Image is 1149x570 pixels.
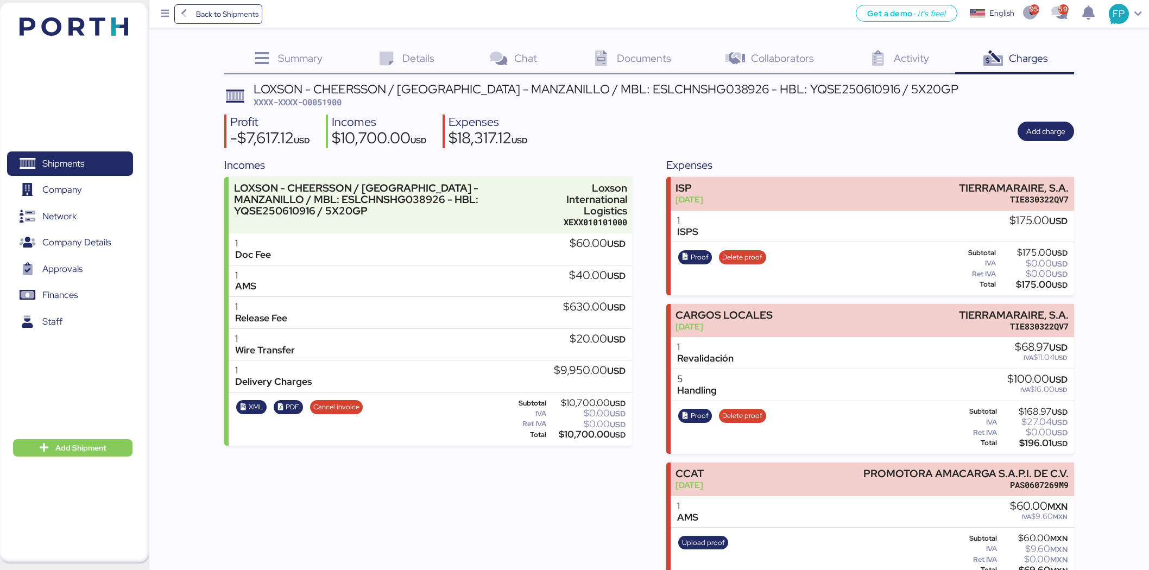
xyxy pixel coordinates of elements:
[1052,248,1068,258] span: USD
[677,353,734,364] div: Revalidación
[950,545,997,553] div: IVA
[678,536,728,550] button: Upload proof
[235,313,287,324] div: Release Fee
[675,182,703,194] div: ISP
[1010,501,1068,512] div: $60.00
[1009,51,1048,65] span: Charges
[1015,341,1068,353] div: $68.97
[1047,501,1068,512] span: MXN
[722,410,762,422] span: Delete proof
[607,301,626,313] span: USD
[274,400,303,414] button: PDF
[1007,373,1068,385] div: $100.00
[1055,353,1068,362] span: USD
[42,261,83,277] span: Approvals
[1052,428,1068,438] span: USD
[42,314,62,330] span: Staff
[1055,385,1068,394] span: USD
[230,130,310,149] div: -$7,617.12
[514,51,537,65] span: Chat
[449,115,528,130] div: Expenses
[950,535,997,542] div: Subtotal
[174,4,263,24] a: Back to Shipments
[950,408,998,415] div: Subtotal
[449,130,528,149] div: $18,317.12
[998,249,1068,257] div: $175.00
[719,409,766,423] button: Delete proof
[156,5,174,23] button: Menu
[569,270,626,282] div: $40.00
[254,83,958,95] div: LOXSON - CHEERSSON / [GEOGRAPHIC_DATA] - MANZANILLO / MBL: ESLCHNSHG038926 - HBL: YQSE250610916 /...
[1024,353,1033,362] span: IVA
[863,468,1069,479] div: PROMOTORA AMACARGA S.A.P.I. DE C.V.
[235,249,271,261] div: Doc Fee
[1052,439,1068,448] span: USD
[999,439,1068,447] div: $196.01
[999,418,1068,426] div: $27.04
[691,251,709,263] span: Proof
[959,194,1069,205] div: TIE830322QV7
[1021,512,1031,521] span: IVA
[989,8,1014,19] div: English
[548,399,626,407] div: $10,700.00
[950,270,996,278] div: Ret IVA
[617,51,671,65] span: Documents
[950,429,998,436] div: Ret IVA
[512,135,528,145] span: USD
[55,441,106,454] span: Add Shipment
[1052,280,1068,290] span: USD
[959,182,1069,194] div: TIERRAMARAIRE, S.A.
[402,51,434,65] span: Details
[563,301,626,313] div: $630.00
[1026,125,1065,138] span: Add charge
[677,373,717,385] div: 5
[7,204,133,229] a: Network
[678,409,712,423] button: Proof
[1050,555,1068,565] span: MXN
[1049,373,1068,385] span: USD
[548,409,626,417] div: $0.00
[998,281,1068,289] div: $175.00
[1007,385,1068,394] div: $16.00
[675,309,773,321] div: CARGOS LOCALES
[950,419,998,426] div: IVA
[235,281,256,292] div: AMS
[894,51,929,65] span: Activity
[1009,215,1068,227] div: $175.00
[7,178,133,202] a: Company
[570,333,626,345] div: $20.00
[1113,7,1125,21] span: FP
[508,400,546,407] div: Subtotal
[999,555,1068,563] div: $0.00
[508,431,546,439] div: Total
[999,545,1068,553] div: $9.60
[677,226,698,238] div: ISPS
[950,281,996,288] div: Total
[235,238,271,249] div: 1
[959,321,1069,332] div: TIE830322QV7
[722,251,762,263] span: Delete proof
[42,182,82,198] span: Company
[548,420,626,428] div: $0.00
[677,215,698,226] div: 1
[678,250,712,264] button: Proof
[254,97,342,107] span: XXXX-XXXX-O0051900
[1015,353,1068,362] div: $11.04
[610,409,626,419] span: USD
[751,51,814,65] span: Collaborators
[682,537,725,549] span: Upload proof
[1052,259,1068,269] span: USD
[610,398,626,408] span: USD
[332,130,427,149] div: $10,700.00
[249,401,263,413] span: XML
[313,401,359,413] span: Cancel invoice
[554,182,627,217] div: Loxson International Logistics
[235,345,295,356] div: Wire Transfer
[1018,122,1074,141] button: Add charge
[691,410,709,422] span: Proof
[607,333,626,345] span: USD
[294,135,310,145] span: USD
[508,420,546,428] div: Ret IVA
[7,283,133,308] a: Finances
[1052,269,1068,279] span: USD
